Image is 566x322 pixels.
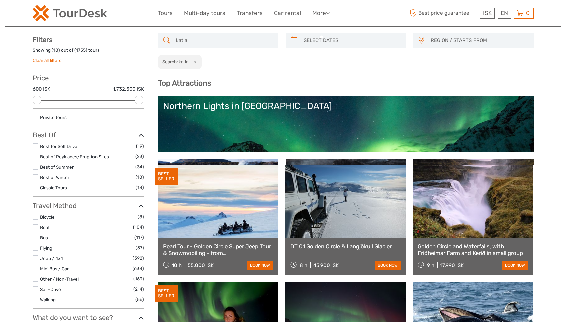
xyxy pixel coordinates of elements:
span: (23) [135,153,144,160]
a: Flying [40,245,52,251]
a: Private tours [40,115,67,120]
span: (18) [136,173,144,181]
div: Showing ( ) out of ( ) tours [33,47,144,57]
a: Clear all filters [33,58,61,63]
h3: Best Of [33,131,144,139]
span: ISK [483,10,492,16]
b: Top Attractions [158,79,211,88]
input: SELECT DATES [301,35,403,46]
h2: Search: katla [162,59,188,64]
span: (57) [136,244,144,252]
h3: Price [33,74,144,82]
span: (56) [135,296,144,303]
a: Classic Tours [40,185,67,190]
a: Other / Non-Travel [40,276,79,282]
a: Pearl Tour - Golden Circle Super Jeep Tour & Snowmobiling - from [GEOGRAPHIC_DATA] [163,243,273,257]
div: 17.990 ISK [440,262,464,268]
div: BEST SELLER [155,285,178,302]
button: Open LiveChat chat widget [77,10,85,18]
img: 120-15d4194f-c635-41b9-a512-a3cb382bfb57_logo_small.png [33,5,107,21]
h3: What do you want to see? [33,314,144,322]
div: BEST SELLER [155,168,178,185]
a: book now [247,261,273,270]
span: (19) [136,142,144,150]
input: SEARCH [173,35,275,46]
span: (214) [133,285,144,293]
span: 9 h [427,262,434,268]
span: (34) [135,163,144,171]
a: Bus [40,235,48,240]
span: 0 [525,10,531,16]
div: 55.000 ISK [188,262,214,268]
a: Golden Circle and Waterfalls, with Friðheimar Farm and Kerið in small group [418,243,528,257]
a: Jeep / 4x4 [40,256,63,261]
span: (104) [133,223,144,231]
span: (8) [138,213,144,221]
a: Northern Lights in [GEOGRAPHIC_DATA] [163,101,529,147]
a: Car rental [274,8,301,18]
a: Mini Bus / Car [40,266,69,271]
a: Tours [158,8,173,18]
a: DT 01 Golden Circle & Langjökull Glacier [290,243,401,250]
span: (18) [136,184,144,191]
div: 45.900 ISK [313,262,339,268]
span: (169) [133,275,144,283]
span: (117) [134,234,144,241]
a: Best of Summer [40,164,74,170]
a: book now [375,261,401,270]
div: EN [498,8,511,19]
a: Multi-day tours [184,8,225,18]
span: 10 h [172,262,182,268]
a: book now [502,261,528,270]
span: Best price guarantee [408,8,478,19]
label: 1755 [76,47,86,53]
span: (638) [133,265,144,272]
a: Transfers [237,8,263,18]
span: 8 h [300,262,307,268]
strong: Filters [33,36,52,44]
h3: Travel Method [33,202,144,210]
span: (392) [133,254,144,262]
label: 600 ISK [33,86,50,93]
a: Bicycle [40,214,55,220]
label: 18 [53,47,58,53]
button: x [189,58,198,65]
a: Best of Reykjanes/Eruption Sites [40,154,109,159]
a: More [312,8,330,18]
a: Self-Drive [40,287,61,292]
a: Boat [40,225,50,230]
p: We're away right now. Please check back later! [9,12,75,17]
a: Best of Winter [40,175,69,180]
a: Best for Self Drive [40,144,77,149]
a: Walking [40,297,56,302]
div: Northern Lights in [GEOGRAPHIC_DATA] [163,101,529,111]
label: 1.732.500 ISK [113,86,144,93]
button: REGION / STARTS FROM [428,35,530,46]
